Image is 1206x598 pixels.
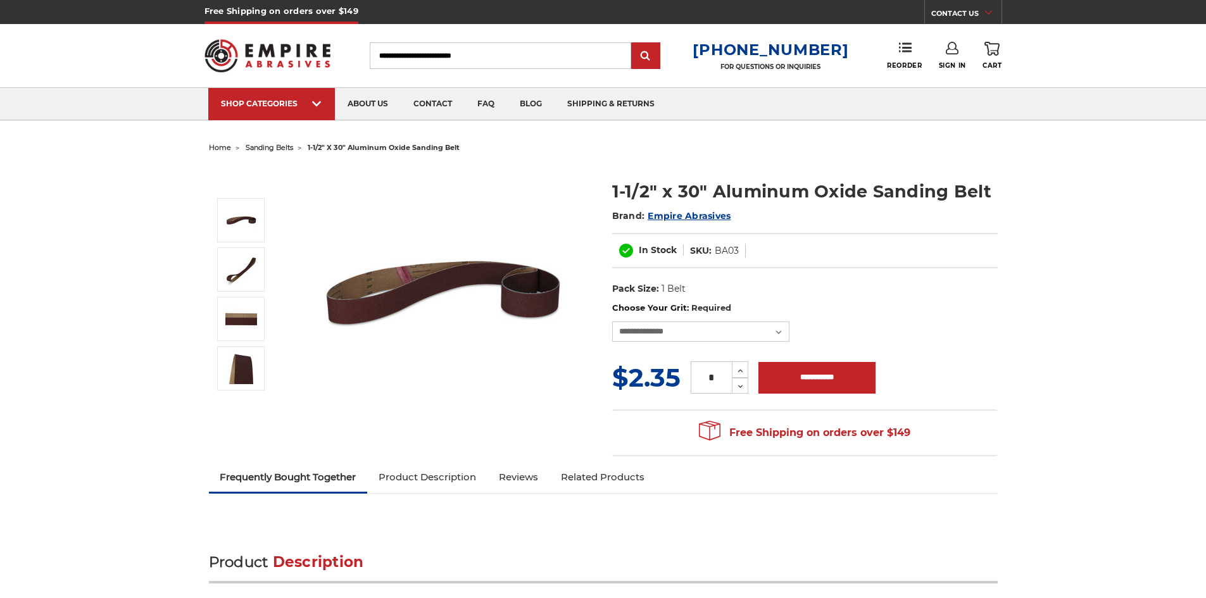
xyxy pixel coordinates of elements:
[308,143,460,152] span: 1-1/2" x 30" aluminum oxide sanding belt
[691,302,731,313] small: Required
[612,210,645,221] span: Brand:
[225,303,257,335] img: 1-1/2" x 30" AOX Sanding Belt
[465,88,507,120] a: faq
[612,302,998,315] label: Choose Your Grit:
[335,88,401,120] a: about us
[487,463,550,491] a: Reviews
[639,244,677,256] span: In Stock
[221,99,322,108] div: SHOP CATEGORIES
[662,282,686,296] dd: 1 Belt
[209,143,231,152] a: home
[693,40,848,59] a: [PHONE_NUMBER]
[246,143,293,152] a: sanding belts
[699,420,910,445] span: Free Shipping on orders over $149
[983,61,1002,70] span: Cart
[983,42,1002,70] a: Cart
[555,88,667,120] a: shipping & returns
[648,210,731,221] a: Empire Abrasives
[693,63,848,71] p: FOR QUESTIONS OR INQUIRIES
[633,44,658,69] input: Submit
[367,463,487,491] a: Product Description
[209,463,368,491] a: Frequently Bought Together
[507,88,555,120] a: blog
[612,179,998,204] h1: 1-1/2" x 30" Aluminum Oxide Sanding Belt
[401,88,465,120] a: contact
[887,61,922,70] span: Reorder
[939,61,966,70] span: Sign In
[204,31,331,80] img: Empire Abrasives
[550,463,656,491] a: Related Products
[887,42,922,69] a: Reorder
[225,352,257,384] img: 1-1/2" x 30" - Aluminum Oxide Sanding Belt
[931,6,1002,24] a: CONTACT US
[690,244,712,258] dt: SKU:
[317,166,570,419] img: 1-1/2" x 30" Sanding Belt - Aluminum Oxide
[225,254,257,285] img: 1-1/2" x 30" Aluminum Oxide Sanding Belt
[715,244,739,258] dd: BA03
[273,553,364,571] span: Description
[209,553,268,571] span: Product
[225,204,257,236] img: 1-1/2" x 30" Sanding Belt - Aluminum Oxide
[612,282,659,296] dt: Pack Size:
[612,362,681,393] span: $2.35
